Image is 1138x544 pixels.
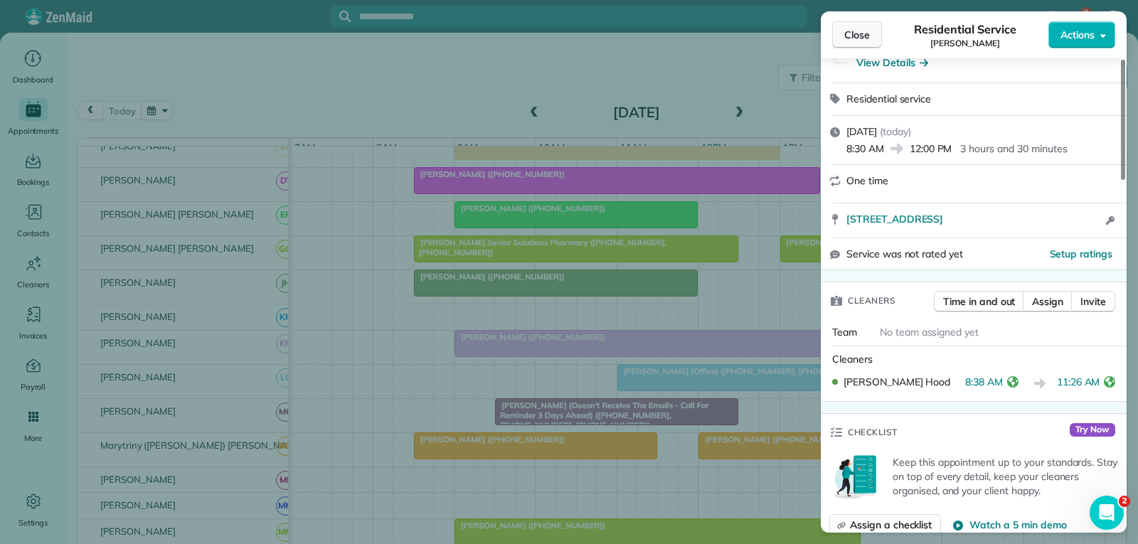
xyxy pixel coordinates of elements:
[893,455,1118,498] p: Keep this appointment up to your standards. Stay on top of every detail, keep your cleaners organ...
[1050,247,1113,261] button: Setup ratings
[832,353,873,366] span: Cleaners
[1080,294,1106,309] span: Invite
[846,92,931,105] span: Residential service
[846,212,1102,226] a: [STREET_ADDRESS]
[1057,375,1100,393] span: 11:26 AM
[846,125,877,138] span: [DATE]
[934,291,1024,312] button: Time in and out
[850,518,932,532] span: Assign a checklist
[1119,496,1130,507] span: 2
[846,142,884,156] span: 8:30 AM
[1032,294,1063,309] span: Assign
[1102,212,1118,229] button: Open access information
[1071,291,1115,312] button: Invite
[1060,28,1095,42] span: Actions
[1023,291,1073,312] button: Assign
[952,518,1066,532] button: Watch a 5 min demo
[832,326,857,338] span: Team
[880,125,911,138] span: ( today )
[880,326,979,338] span: No team assigned yet
[846,212,943,226] span: [STREET_ADDRESS]
[1090,496,1124,530] iframe: Intercom live chat
[832,21,882,48] button: Close
[943,294,1015,309] span: Time in and out
[965,375,1003,393] span: 8:38 AM
[846,174,888,187] span: One time
[910,142,952,156] span: 12:00 PM
[1070,423,1115,437] span: Try Now
[848,294,895,308] span: Cleaners
[969,518,1066,532] span: Watch a 5 min demo
[829,514,941,535] button: Assign a checklist
[856,55,928,70] button: View Details
[914,21,1016,38] span: Residential Service
[844,375,950,389] span: [PERSON_NAME] Hood
[844,28,870,42] span: Close
[846,247,963,262] span: Service was not rated yet
[960,142,1067,156] p: 3 hours and 30 minutes
[1050,247,1113,260] span: Setup ratings
[848,425,898,439] span: Checklist
[930,38,1000,49] span: [PERSON_NAME]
